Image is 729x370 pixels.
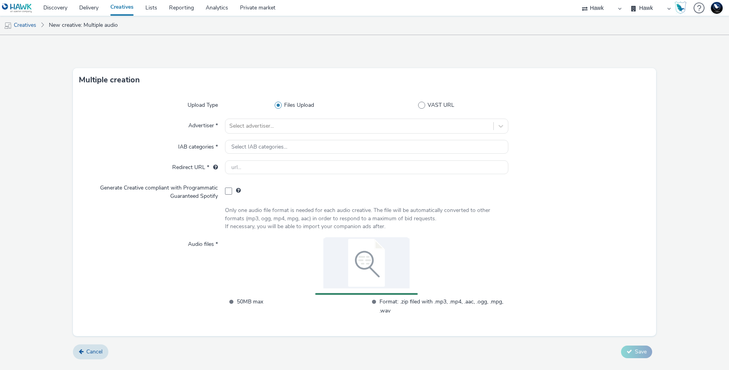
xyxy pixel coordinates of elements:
[225,160,508,174] input: url...
[237,297,366,315] span: 50MB max
[175,140,221,151] label: IAB categories *
[428,101,454,109] span: VAST URL
[621,346,652,358] button: Save
[4,22,12,30] img: mobile
[184,98,221,109] label: Upload Type
[236,187,241,195] div: Choose 'PG Spotify' to optimise deals for Spotify. Only .mp3 and .ogg formats are supported for a...
[86,348,102,355] span: Cancel
[79,74,140,86] h3: Multiple creation
[635,348,647,355] span: Save
[169,160,221,171] label: Redirect URL *
[2,3,32,13] img: undefined Logo
[225,206,508,231] div: Only one audio file format is needed for each audio creative. The file will be automatically conv...
[315,237,418,288] img: original.zip
[675,2,690,14] a: Hawk Academy
[675,2,686,14] img: Hawk Academy
[284,101,314,109] span: Files Upload
[45,16,122,35] a: New creative: Multiple audio
[379,297,508,315] span: Format: .zip filed with .mp3, .mp4, .aac, .ogg, .mpg, .wav
[711,2,723,14] img: Support Hawk
[73,344,108,359] a: Cancel
[185,237,221,248] label: Audio files *
[209,164,218,171] div: URL will be used as a validation URL with some SSPs and it will be the redirection URL of your cr...
[79,181,221,200] label: Generate Creative compliant with Programmatic Guaranteed Spotify
[231,144,287,151] span: Select IAB categories...
[185,119,221,130] label: Advertiser *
